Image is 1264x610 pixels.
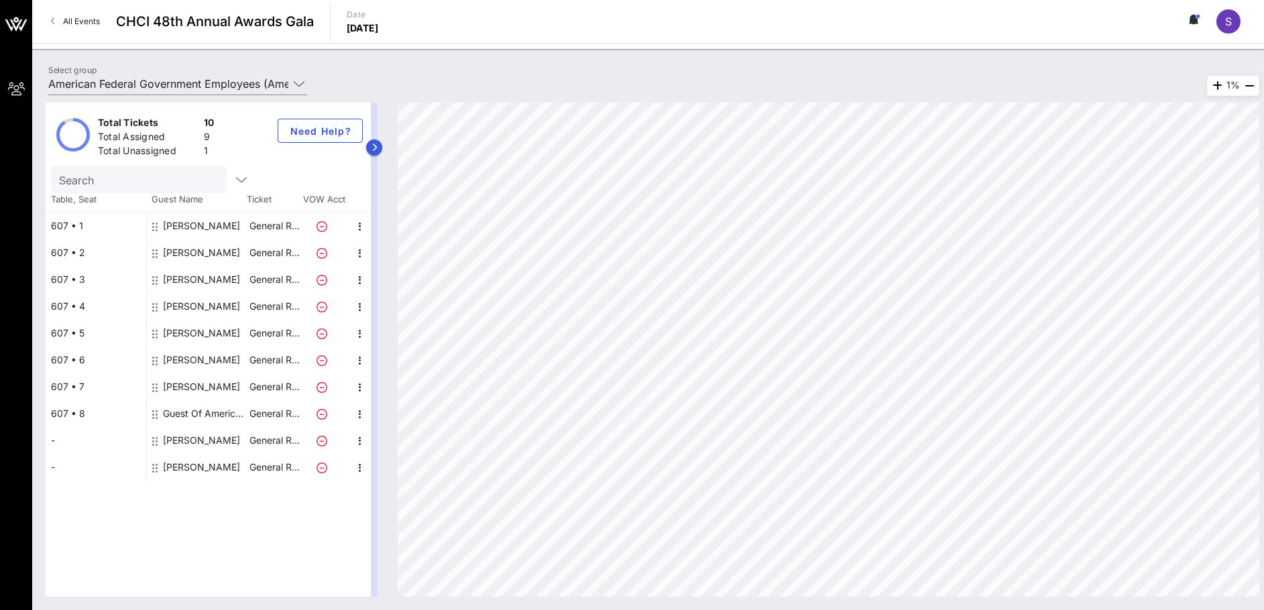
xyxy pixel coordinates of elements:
div: 607 • 2 [46,239,146,266]
div: 607 • 4 [46,293,146,320]
span: All Events [63,16,100,26]
div: S [1216,9,1241,34]
p: General R… [247,454,301,481]
div: 607 • 3 [46,266,146,293]
div: Ottis Johnson [163,373,240,400]
p: General R… [247,400,301,427]
div: Total Tickets [98,116,198,133]
p: General R… [247,427,301,454]
span: Guest Name [146,193,247,206]
span: VOW Acct [300,193,347,206]
p: General R… [247,320,301,347]
span: Ticket [247,193,300,206]
span: Need Help? [289,125,351,137]
div: 9 [204,130,215,147]
div: - [46,454,146,481]
div: Everett Kelley [163,212,240,239]
div: 1 [204,144,215,161]
div: Kameron Johnston [163,320,240,347]
p: General R… [247,373,301,400]
div: - [46,427,146,454]
div: 607 • 1 [46,212,146,239]
div: Sergio Espinosa [163,454,240,481]
p: General R… [247,293,301,320]
div: Total Assigned [98,130,198,147]
div: Total Unassigned [98,144,198,161]
p: General R… [247,266,301,293]
p: General R… [247,212,301,239]
div: Milly Rodriguez [163,427,240,454]
p: General R… [247,347,301,373]
span: S [1225,15,1232,28]
div: 607 • 5 [46,320,146,347]
button: Need Help? [278,119,363,143]
p: General R… [247,239,301,266]
label: Select group [48,65,97,75]
span: Table, Seat [46,193,146,206]
div: Elizabeth Kelley [163,239,240,266]
a: All Events [43,11,108,32]
div: 10 [204,116,215,133]
div: 607 • 8 [46,400,146,427]
div: Eric Bunn [163,266,240,293]
div: Guest Of American Federal Government Employees [163,400,247,427]
div: 607 • 7 [46,373,146,400]
span: CHCI 48th Annual Awards Gala [116,11,314,32]
div: Kendrick Roberson [163,347,240,373]
div: 607 • 6 [46,347,146,373]
p: Date [347,8,379,21]
p: [DATE] [347,21,379,35]
div: 1% [1207,76,1259,96]
div: Debra Bunn [163,293,240,320]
